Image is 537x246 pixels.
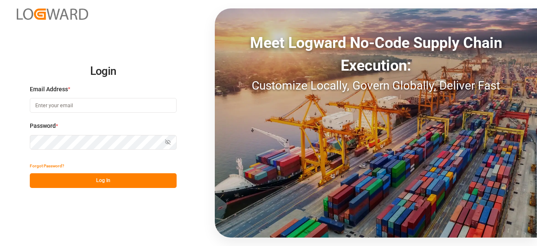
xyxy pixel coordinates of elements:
div: Customize Locally, Govern Globally, Deliver Fast [215,77,537,95]
span: Password [30,122,56,130]
input: Enter your email [30,98,177,113]
button: Log In [30,173,177,188]
img: Logward_new_orange.png [17,8,88,20]
div: Meet Logward No-Code Supply Chain Execution: [215,32,537,77]
button: Forgot Password? [30,159,64,173]
span: Email Address [30,85,68,94]
h2: Login [30,58,177,85]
